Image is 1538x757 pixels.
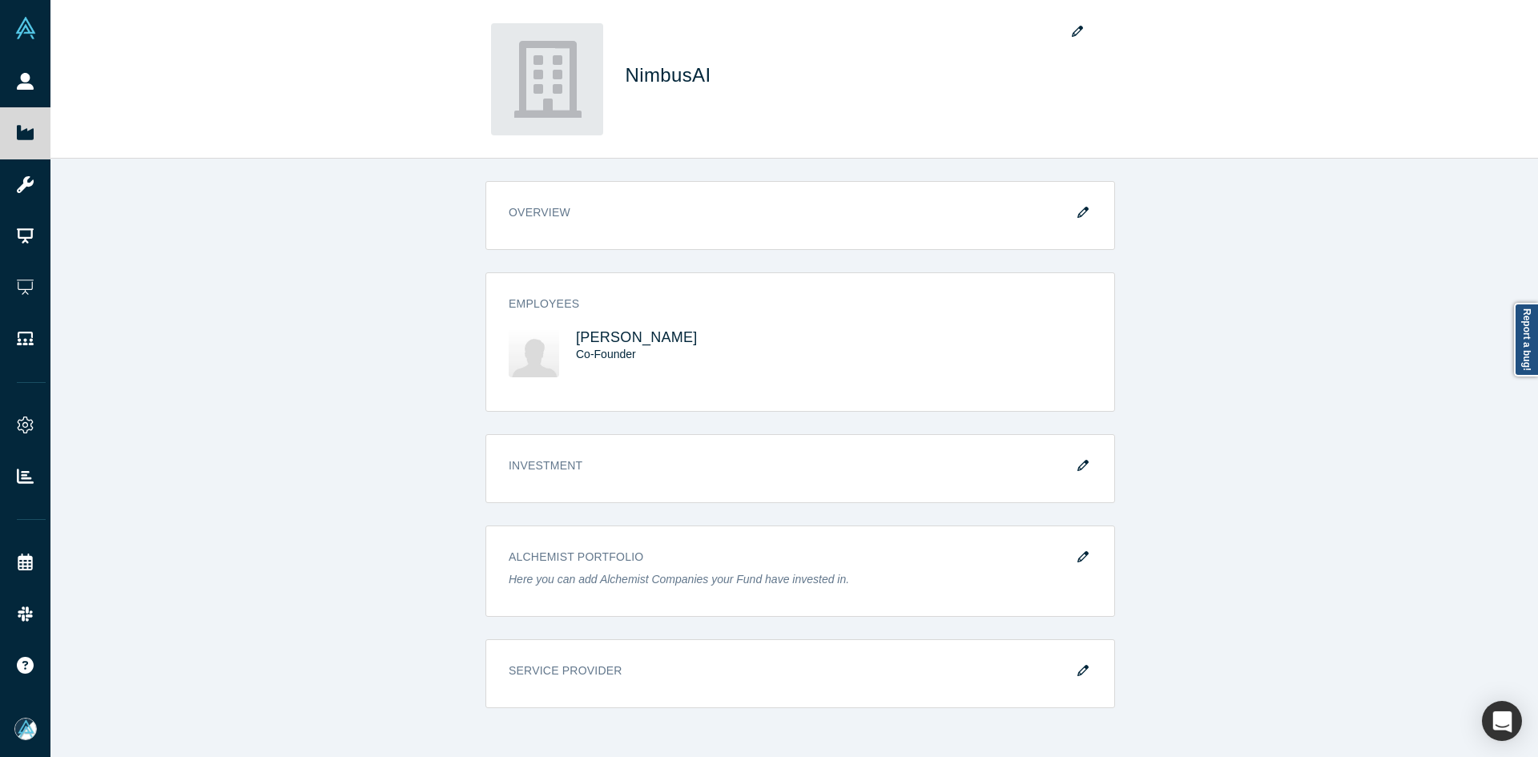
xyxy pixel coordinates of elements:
a: [PERSON_NAME] [576,329,698,345]
h3: Employees [509,296,1069,312]
img: Alchemist Vault Logo [14,17,37,39]
h3: Investment [509,457,1069,474]
img: NimbusAI's Logo [491,23,603,135]
img: Jen Sun's Profile Image [509,329,559,377]
h3: Service Provider [509,662,1069,679]
img: Mia Scott's Account [14,718,37,740]
a: Report a bug! [1514,303,1538,376]
span: Co-Founder [576,348,636,360]
h3: overview [509,204,1069,221]
span: NimbusAI [626,64,717,86]
h3: Alchemist Portfolio [509,549,1069,566]
p: Here you can add Alchemist Companies your Fund have invested in. [509,571,1092,588]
